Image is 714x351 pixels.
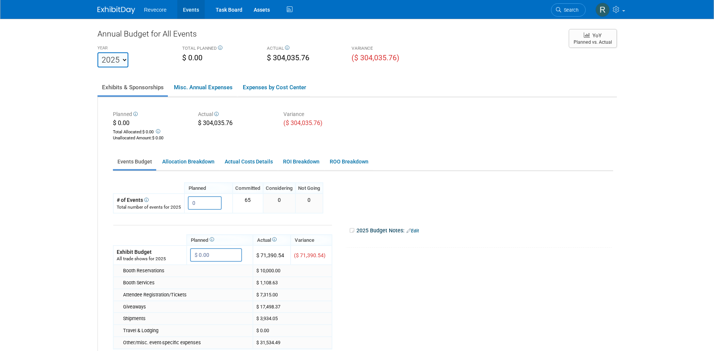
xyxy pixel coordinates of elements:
span: ($ 71,390.54) [294,252,326,258]
th: Actual [253,235,291,246]
div: Giveaways [123,304,250,310]
img: Rachael Sires [595,3,610,17]
span: ($ 304,035.76) [352,53,399,62]
a: ROO Breakdown [325,154,373,169]
th: Considering [263,183,295,194]
td: $ 71,390.54 [253,246,291,265]
span: Search [561,7,579,13]
td: $ 0.00 [253,325,332,337]
div: 2025 Budget Notes: [349,225,612,237]
div: Actual [198,110,272,119]
span: Revecore [144,7,167,13]
span: $ 0.00 [113,119,129,127]
a: Expenses by Cost Center [238,79,310,95]
div: Travel & Lodging [123,327,250,334]
div: All trade shows for 2025 [117,256,183,262]
td: $ 3,934.05 [253,313,332,325]
td: $ 7,315.00 [253,289,332,301]
div: Other/misc. event-specific expenses [123,339,250,346]
div: Attendee Registration/Tickets [123,291,250,298]
div: Total number of events for 2025 [117,204,181,211]
td: $ 1,108.63 [253,277,332,289]
span: YoY [592,32,601,38]
th: Committed [233,183,263,194]
div: # of Events [117,196,181,204]
span: $ 0.00 [182,53,202,62]
div: Booth Reservations [123,267,250,274]
span: ($ 304,035.76) [283,119,323,127]
td: $ 31,534.49 [253,337,332,349]
span: $ 0.00 [152,136,163,140]
div: $ 304,035.76 [198,119,272,129]
th: Variance [291,235,332,246]
div: Booth Services [123,279,250,286]
div: Exhibit Budget [117,248,183,256]
div: Planned [113,110,187,119]
div: ACTUAL [267,45,340,53]
td: 0 [295,194,323,213]
a: Events Budget [113,154,156,169]
a: Exhibits & Sponsorships [97,79,168,95]
td: 65 [233,194,263,213]
a: Edit [406,228,419,233]
div: Total Allocated: [113,128,187,135]
a: Allocation Breakdown [158,154,219,169]
td: 0 [263,194,295,213]
a: Search [551,3,586,17]
td: $ 17,498.37 [253,301,332,313]
div: YEAR [97,45,171,52]
div: TOTAL PLANNED [182,45,256,53]
img: ExhibitDay [97,6,135,14]
span: $ 304,035.76 [267,53,309,62]
button: YoY Planned vs. Actual [569,29,617,48]
a: Misc. Annual Expenses [169,79,237,95]
th: Not Going [295,183,323,194]
div: VARIANCE [352,45,425,53]
div: Shipments [123,315,250,322]
a: Actual Costs Details [220,154,277,169]
a: ROI Breakdown [279,154,324,169]
div: Annual Budget for All Events [97,28,561,43]
span: $ 0.00 [142,130,154,134]
span: Unallocated Amount [113,136,151,140]
td: $ 10,000.00 [253,265,332,277]
th: Planned [187,235,253,246]
div: Variance [283,110,358,119]
div: : [113,135,187,141]
th: Planned [184,183,233,194]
